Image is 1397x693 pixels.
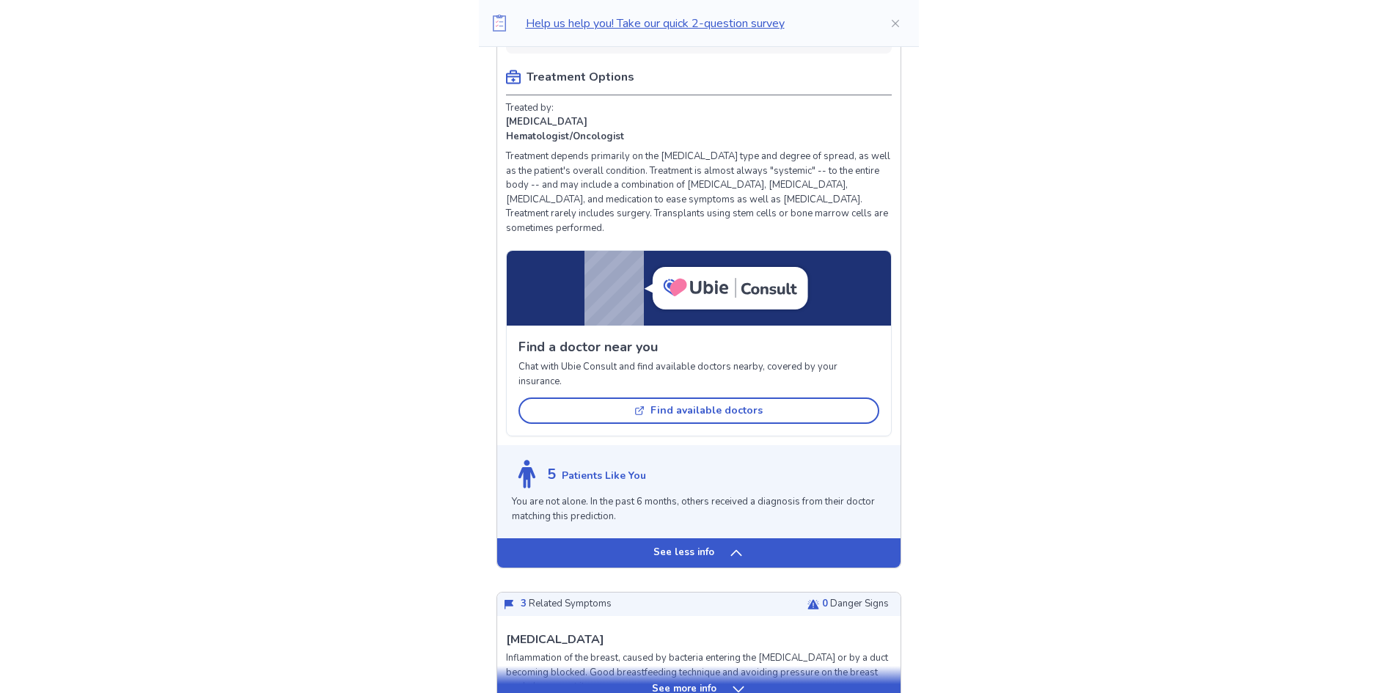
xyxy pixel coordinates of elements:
[518,360,879,389] p: Chat with Ubie Consult and find available doctors nearby, covered by your insurance.
[527,68,634,86] p: Treatment Options
[822,597,828,610] span: 0
[518,337,879,357] p: Find a doctor near you
[518,397,879,424] button: Find available doctors
[506,130,624,144] p: Hematologist/Oncologist
[521,597,527,610] span: 3
[518,392,879,424] a: Find available doctors
[506,150,892,235] p: Treatment depends primarily on the [MEDICAL_DATA] type and degree of spread, as well as the patie...
[506,631,604,648] p: [MEDICAL_DATA]
[512,495,886,524] p: You are not alone. In the past 6 months, others received a diagnosis from their doctor matching t...
[822,597,889,612] p: Danger Signs
[521,597,612,612] p: Related Symptoms
[644,251,813,326] img: Ubie Consult
[506,115,587,130] p: [MEDICAL_DATA]
[562,468,646,483] p: Patients Like You
[547,463,556,485] p: 5
[526,15,866,32] p: Help us help you! Take our quick 2-question survey
[653,546,714,560] p: See less info
[506,101,554,116] p: Treated by:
